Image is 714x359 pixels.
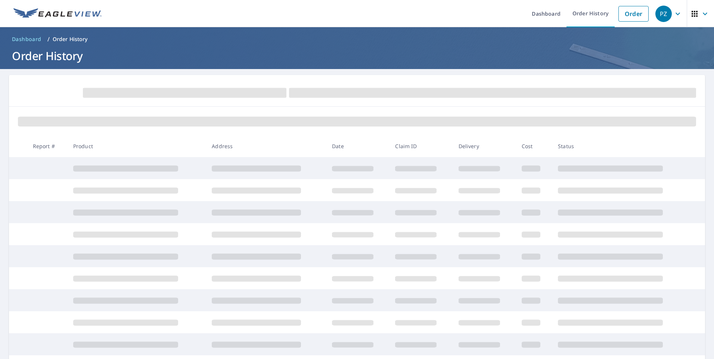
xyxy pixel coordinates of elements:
[12,35,41,43] span: Dashboard
[9,48,705,63] h1: Order History
[389,135,452,157] th: Claim ID
[552,135,691,157] th: Status
[618,6,649,22] a: Order
[326,135,389,157] th: Date
[47,35,50,44] li: /
[9,33,44,45] a: Dashboard
[13,8,102,19] img: EV Logo
[655,6,672,22] div: PZ
[67,135,206,157] th: Product
[516,135,552,157] th: Cost
[27,135,67,157] th: Report #
[206,135,326,157] th: Address
[9,33,705,45] nav: breadcrumb
[53,35,88,43] p: Order History
[453,135,516,157] th: Delivery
